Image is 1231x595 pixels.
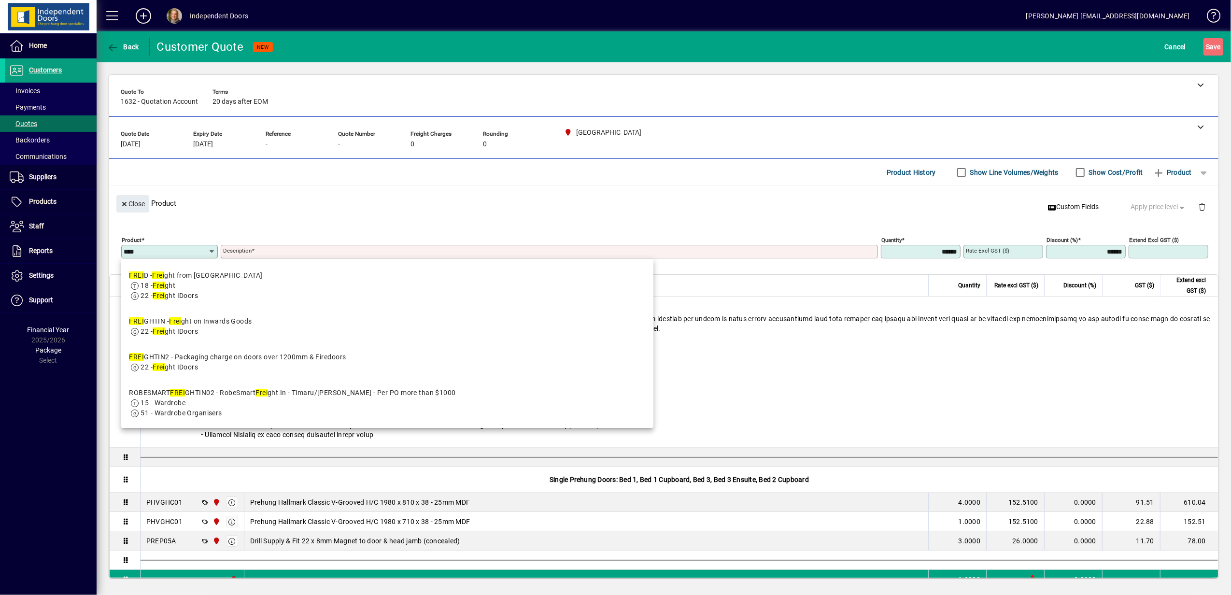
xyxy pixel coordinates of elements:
button: Custom Fields [1044,198,1103,216]
button: Profile [159,7,190,25]
button: Back [104,38,141,56]
td: 0.0000 [1044,531,1102,551]
div: PHVGHC01 [146,497,183,507]
span: 0 [483,141,487,148]
a: Communications [5,148,97,165]
div: Independent Doors [190,8,248,24]
app-page-header-button: Close [114,199,152,208]
em: FREI [129,317,144,325]
div: ROBESMART GHTIN02 - RobeSmart ght In - Timaru/[PERSON_NAME] - Per PO more than $1000 [129,388,455,398]
span: 18 - ght [141,282,175,289]
button: Save [1203,38,1223,56]
span: S [1206,43,1210,51]
span: Discount (%) [1063,280,1096,291]
a: Invoices [5,83,97,99]
mat-option: ROBESMARTFREIGHTIN01 - RobeSmart Freight In - Timaru/Cromwell - Per PO less than $1000 [121,426,653,472]
span: Rate excl GST ($) [994,280,1038,291]
a: Reports [5,239,97,263]
em: FREI [170,389,185,397]
span: Christchurch [210,516,221,527]
a: Quotes [5,115,97,132]
mat-option: FREIGHTIN - Freight on Inwards Goods [121,309,653,344]
label: Show Line Volumes/Weights [968,168,1059,177]
span: Home [29,42,47,49]
button: Close [116,195,149,212]
div: 26.0000 [992,536,1038,546]
div: D - ght from [GEOGRAPHIC_DATA] [129,270,262,281]
span: ave [1206,39,1221,55]
em: Frei [153,327,165,335]
span: Back [107,43,139,51]
mat-option: FREIGHTIN2 - Packaging charge on doors over 1200mm & Firedoors [121,344,653,380]
td: 11.70 [1102,531,1160,551]
span: Close [120,196,145,212]
a: Home [5,34,97,58]
span: Settings [29,271,54,279]
span: [DATE] [193,141,213,148]
div: 152.5100 [992,517,1038,526]
a: Settings [5,264,97,288]
button: Cancel [1162,38,1189,56]
span: Backorders [10,136,50,144]
em: Frei [153,363,165,371]
span: Financial Year [28,326,70,334]
mat-label: Quantity [881,237,902,243]
button: Product History [883,164,940,181]
a: Support [5,288,97,312]
span: 1632 - Quotation Account [121,98,198,106]
span: Support [29,296,53,304]
div: PHVGHC01 [146,517,183,526]
em: Frei [153,282,165,289]
span: Product History [887,165,936,180]
div: [PERSON_NAME] [EMAIL_ADDRESS][DOMAIN_NAME] [1026,8,1190,24]
div: Lorem ips dol sit ametconsect ad elitsed do eiusmodt inc utla etdo magnaaliquae. Adm venia quisno... [141,297,1218,447]
span: Apply price level [1131,202,1187,212]
span: Christchurch [210,536,221,546]
span: 1.0000 [959,517,981,526]
mat-label: Product [122,237,141,243]
td: 610.04 [1160,493,1218,512]
td: 152.51 [1160,512,1218,531]
span: Staff [29,222,44,230]
span: 15 - Wardrobe [141,399,185,407]
label: Show Cost/Profit [1087,168,1143,177]
span: 22 - ght IDoors [141,327,198,335]
td: 22.88 [1102,512,1160,531]
span: Custom Fields [1048,202,1099,212]
span: 51 - Wardrobe Organisers [141,409,222,417]
a: Payments [5,99,97,115]
span: Suppliers [29,173,57,181]
td: 91.51 [1102,493,1160,512]
em: Frei [152,271,164,279]
div: Single Prehung Doors: Bed 1, Bed 1 Cupboard, Bed 3, Bed 3 Ensuite, Bed 2 Cupboard [141,467,1218,492]
td: 0.0000 [1044,493,1102,512]
span: [DATE] [121,141,141,148]
button: Delete [1190,195,1214,218]
mat-option: ROBESMARTFREIGHTIN02 - RobeSmart Freight In - Timaru/Cromwell - Per PO more than $1000 [121,380,653,426]
span: - [338,141,340,148]
span: 0 [410,141,414,148]
div: Customer Quote [157,39,244,55]
button: Apply price level [1127,198,1191,216]
a: Products [5,190,97,214]
div: 152.5100 [992,497,1038,507]
td: 0.0000 [1044,512,1102,531]
em: Frei [153,292,165,299]
span: Customers [29,66,62,74]
mat-label: Discount (%) [1047,237,1078,243]
em: FREI [129,353,144,361]
em: FREI [129,271,144,279]
span: Prehung Hallmark Classic V-Grooved H/C 1980 x 810 x 38 - 25mm MDF [250,497,470,507]
a: Suppliers [5,165,97,189]
span: Invoices [10,87,40,95]
div: GHTIN - ght on Inwards Goods [129,316,252,326]
mat-label: Extend excl GST ($) [1129,237,1179,243]
div: Product [109,185,1218,221]
span: Communications [10,153,67,160]
mat-option: FREID - Freight from Timaru [121,263,653,309]
span: Quantity [958,280,980,291]
span: Products [29,198,57,205]
a: Knowledge Base [1200,2,1219,33]
span: Cancel [1165,39,1186,55]
span: 1.0000 [959,575,981,584]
